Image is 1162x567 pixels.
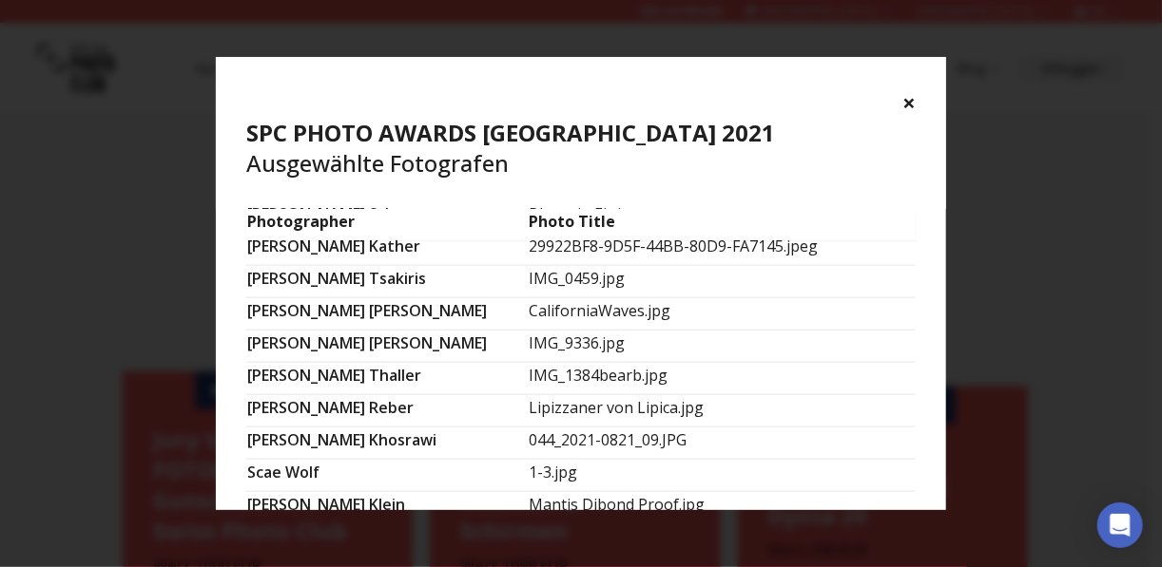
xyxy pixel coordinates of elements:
button: × [902,87,916,118]
td: Lipizzaner von Lipica.jpg [528,394,916,426]
b: SPC PHOTO AWARDS [GEOGRAPHIC_DATA] 2021 [246,117,775,148]
td: IMG_9336.jpg [528,330,916,362]
td: IMG_1384bearb.jpg [528,362,916,394]
div: Open Intercom Messenger [1097,502,1143,548]
td: [PERSON_NAME] [PERSON_NAME] [246,297,528,330]
td: [PERSON_NAME] Thaller [246,362,528,394]
h4: Ausgewählte Fotografen [246,118,916,179]
td: [PERSON_NAME] Klein [246,491,528,523]
td: CaliforniaWaves.jpg [528,297,916,330]
td: Scae Wolf [246,459,528,491]
td: IMG_0459.jpg [528,265,916,297]
td: [PERSON_NAME] [PERSON_NAME] [246,330,528,362]
td: Mantis Dibond Proof.jpg [528,491,916,523]
td: [PERSON_NAME] Khosrawi [246,426,528,459]
td: 044_2021-0821_09.JPG [528,426,916,459]
td: [PERSON_NAME] Tsakiris [246,265,528,297]
td: Photo Title [528,209,916,241]
td: [PERSON_NAME] Reber [246,394,528,426]
td: 1-3.jpg [528,459,916,491]
td: [PERSON_NAME] Kather [246,233,528,265]
td: 29922BF8-9D5F-44BB-80D9-FA7145.jpeg [528,233,916,265]
td: Photographer [246,209,528,241]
